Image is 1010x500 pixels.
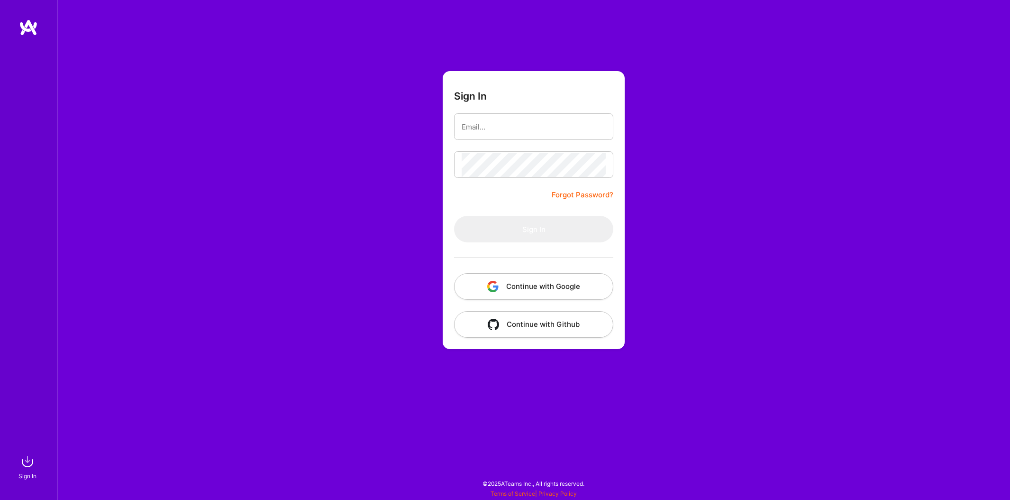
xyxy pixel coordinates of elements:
[538,490,577,497] a: Privacy Policy
[18,452,37,471] img: sign in
[454,90,487,102] h3: Sign In
[18,471,36,481] div: Sign In
[491,490,577,497] span: |
[57,472,1010,495] div: © 2025 ATeams Inc., All rights reserved.
[454,216,613,242] button: Sign In
[491,490,535,497] a: Terms of Service
[19,19,38,36] img: logo
[20,452,37,481] a: sign inSign In
[462,115,606,139] input: Email...
[454,273,613,300] button: Continue with Google
[552,189,613,201] a: Forgot Password?
[488,319,499,330] img: icon
[454,311,613,338] button: Continue with Github
[487,281,499,292] img: icon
